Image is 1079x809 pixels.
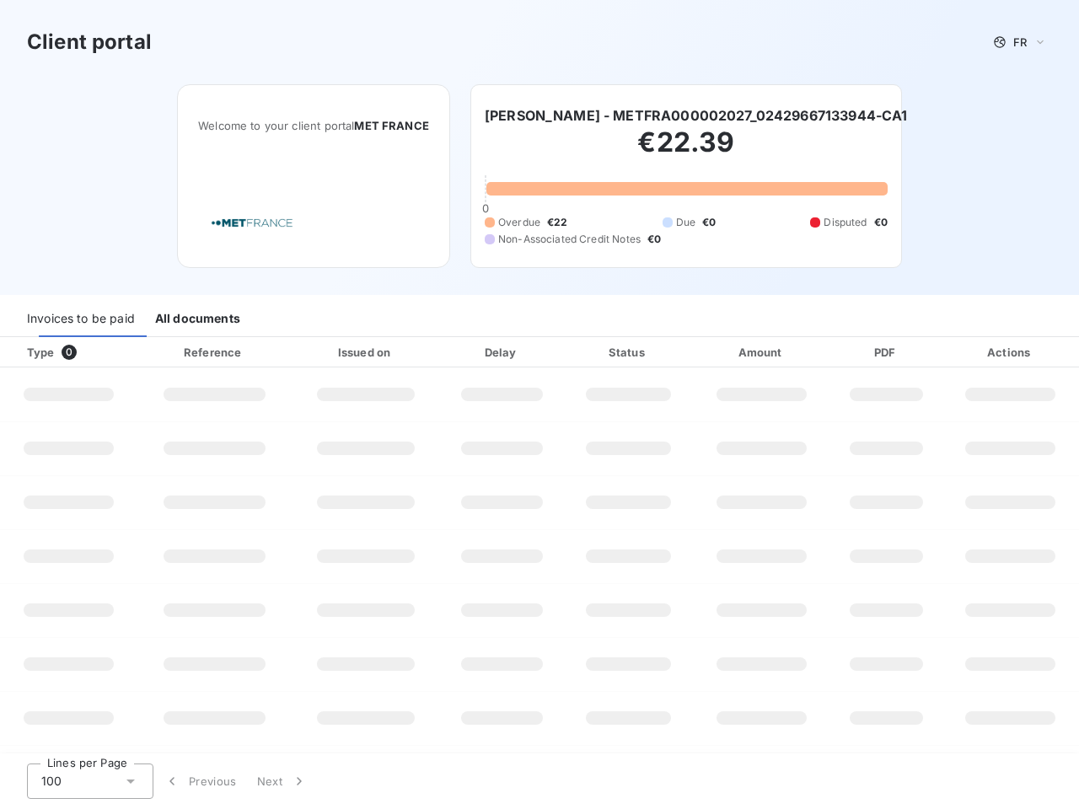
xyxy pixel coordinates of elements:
div: Issued on [295,344,437,361]
h3: Client portal [27,27,152,57]
span: FR [1013,35,1027,49]
span: 0 [62,345,77,360]
div: All documents [155,302,240,337]
button: Previous [153,763,247,799]
div: Reference [184,346,241,359]
div: Status [567,344,690,361]
div: Type [17,344,133,361]
h6: [PERSON_NAME] - METFRA000002027_02429667133944-CA1 [485,105,908,126]
span: Due [676,215,695,230]
button: Next [247,763,318,799]
span: €0 [874,215,888,230]
h2: €22.39 [485,126,888,176]
span: MET FRANCE [354,119,429,132]
span: Welcome to your client portal [198,119,429,132]
div: Invoices to be paid [27,302,135,337]
span: Overdue [498,215,540,230]
img: Company logo [198,199,306,247]
span: €0 [702,215,716,230]
div: Delay [443,344,561,361]
span: €0 [647,232,661,247]
span: 0 [482,201,489,215]
div: Amount [696,344,828,361]
div: PDF [834,344,938,361]
span: Disputed [824,215,867,230]
span: Non-Associated Credit Notes [498,232,641,247]
div: Actions [945,344,1076,361]
span: €22 [547,215,567,230]
span: 100 [41,773,62,790]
